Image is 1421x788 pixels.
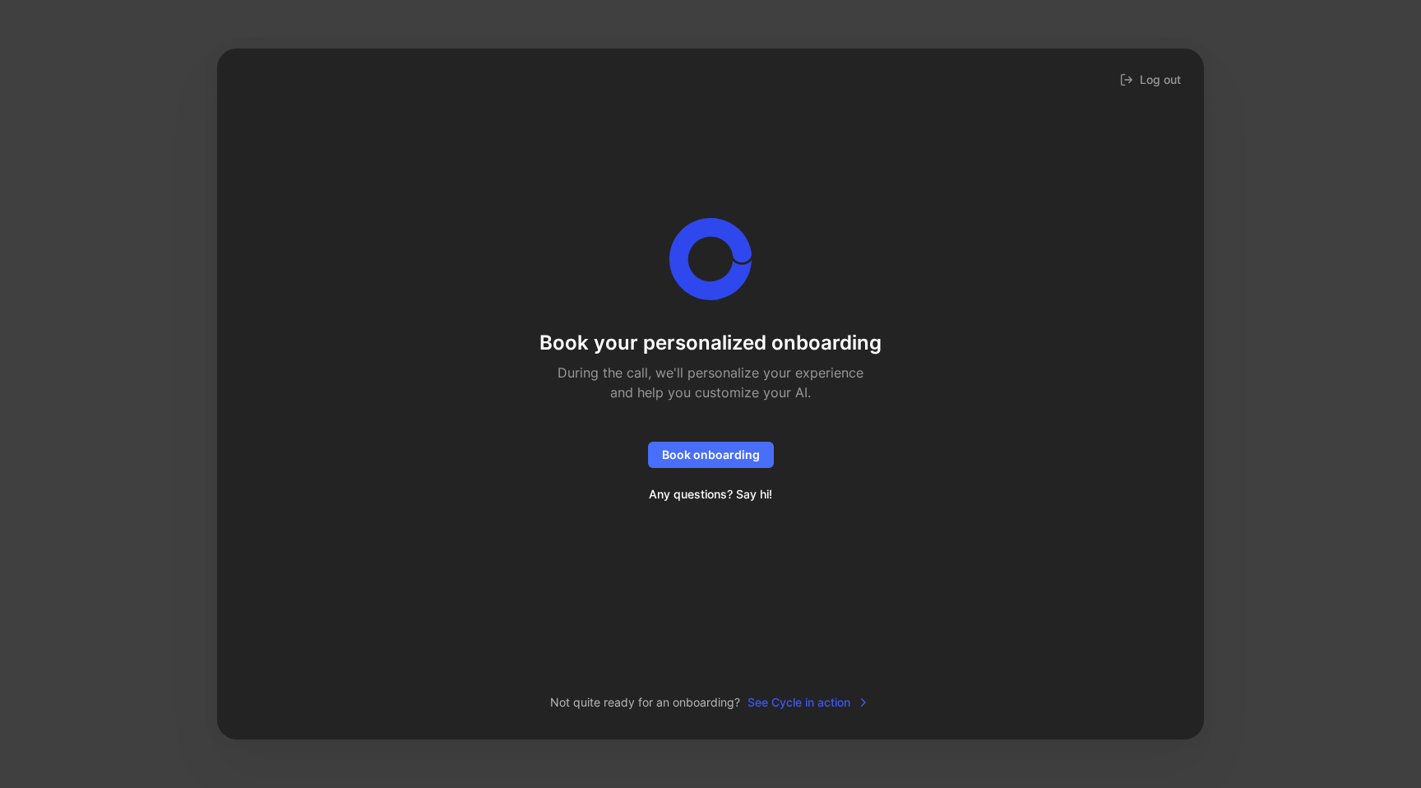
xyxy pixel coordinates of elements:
button: Log out [1117,68,1184,91]
button: Book onboarding [648,442,774,468]
span: Not quite ready for an onboarding? [550,693,740,712]
button: See Cycle in action [747,692,871,713]
h2: During the call, we'll personalize your experience and help you customize your AI. [548,363,873,402]
button: Any questions? Say hi! [635,481,786,508]
span: Book onboarding [662,445,760,465]
span: See Cycle in action [748,693,870,712]
h1: Book your personalized onboarding [539,330,882,356]
span: Any questions? Say hi! [649,484,772,504]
